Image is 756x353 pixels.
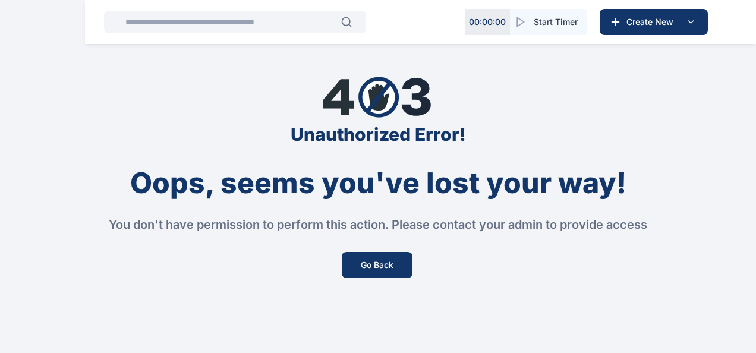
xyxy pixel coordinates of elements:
[469,16,506,28] p: 00 : 00 : 00
[130,169,626,197] div: Oops, seems you've lost your way!
[342,252,412,278] button: Go Back
[291,124,466,145] div: Unauthorized Error!
[109,216,647,233] div: You don't have permission to perform this action. Please contact your admin to provide access
[600,9,708,35] button: Create New
[510,9,587,35] button: Start Timer
[534,16,578,28] span: Start Timer
[622,16,683,28] span: Create New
